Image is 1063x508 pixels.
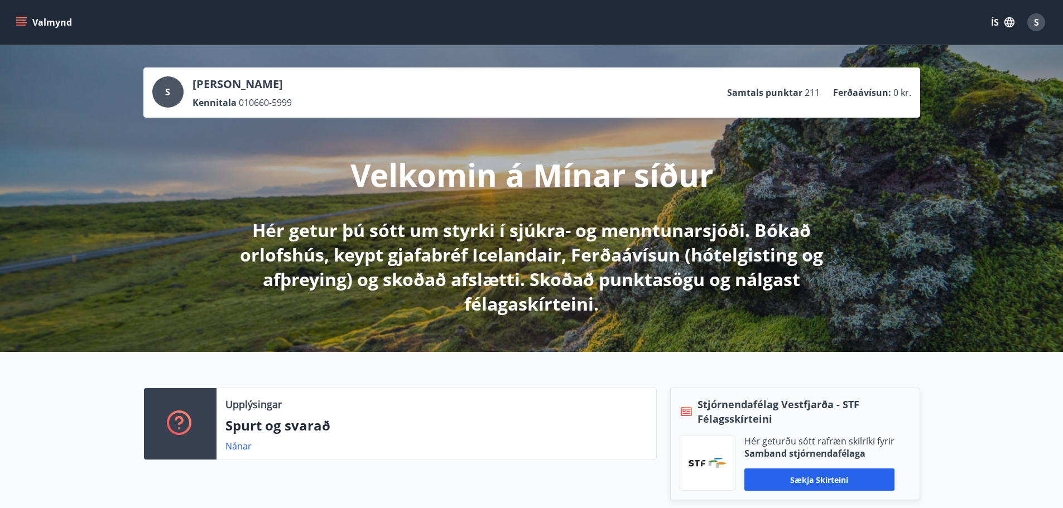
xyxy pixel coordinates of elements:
p: Upplýsingar [225,397,282,412]
p: [PERSON_NAME] [193,76,292,92]
span: Stjórnendafélag Vestfjarða - STF Félagsskírteini [698,397,911,426]
button: Sækja skírteini [744,468,894,491]
p: Samband stjórnendafélaga [744,447,894,459]
button: menu [13,12,76,32]
span: 0 kr. [893,86,911,99]
p: Ferðaávísun : [833,86,891,99]
p: Hér getur þú sótt um styrki í sjúkra- og menntunarsjóði. Bókað orlofshús, keypt gjafabréf Iceland... [237,218,826,316]
p: Velkomin á Mínar síður [350,153,713,196]
a: Nánar [225,440,252,452]
button: S [1023,9,1050,36]
p: Spurt og svarað [225,416,647,435]
span: S [1034,16,1039,28]
img: vjCaq2fThgY3EUYqSgpjEiBg6WP39ov69hlhuPVN.png [689,458,727,468]
p: Hér geturðu sótt rafræn skilríki fyrir [744,435,894,447]
span: 211 [805,86,820,99]
button: ÍS [985,12,1021,32]
span: 010660-5999 [239,96,292,109]
p: Samtals punktar [727,86,802,99]
p: Kennitala [193,96,237,109]
span: S [165,86,170,98]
